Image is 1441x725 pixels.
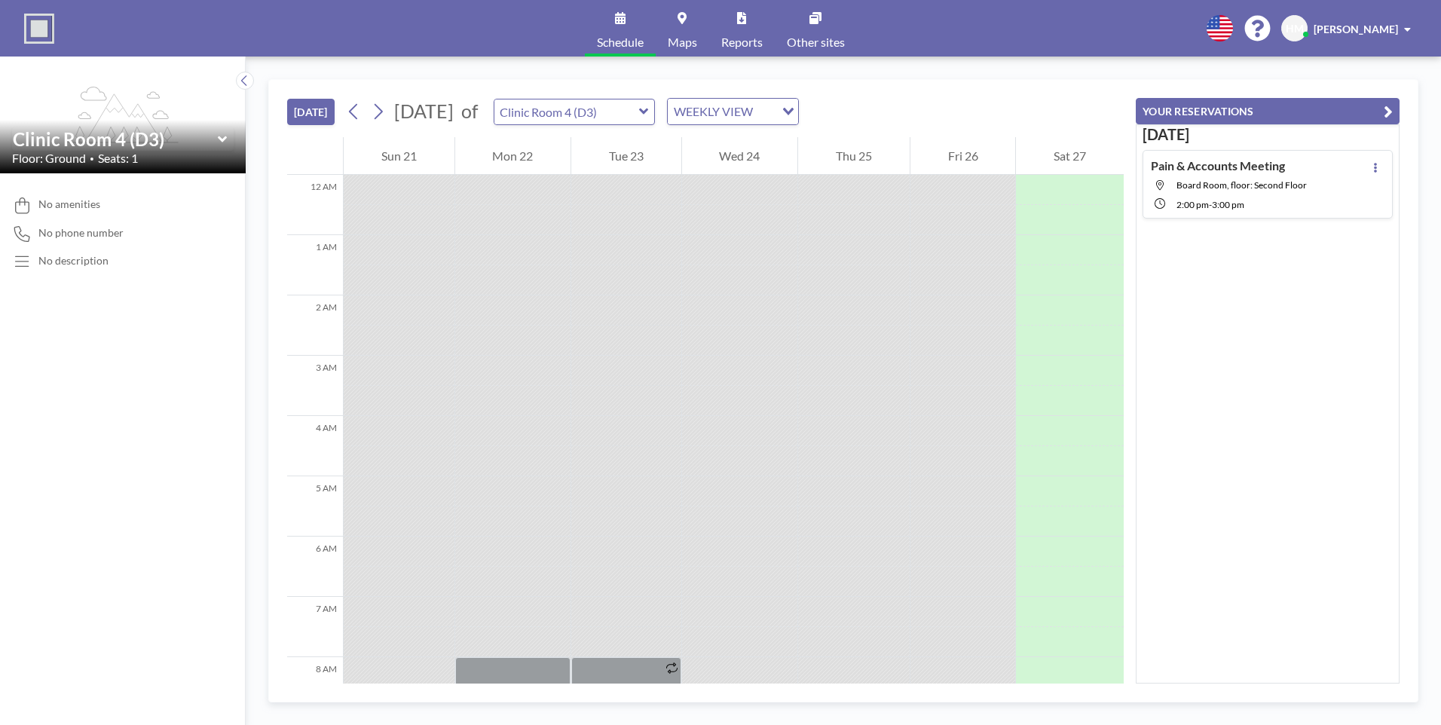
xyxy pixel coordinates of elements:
[38,197,100,211] span: No amenities
[757,102,773,121] input: Search for option
[494,99,639,124] input: Clinic Room 4 (D3)
[668,99,798,124] div: Search for option
[571,137,681,175] div: Tue 23
[455,137,571,175] div: Mon 22
[287,175,343,235] div: 12 AM
[287,356,343,416] div: 3 AM
[787,36,845,48] span: Other sites
[1314,23,1398,35] span: [PERSON_NAME]
[38,254,109,268] div: No description
[1151,158,1285,173] h4: Pain & Accounts Meeting
[287,416,343,476] div: 4 AM
[287,657,343,717] div: 8 AM
[287,537,343,597] div: 6 AM
[668,36,697,48] span: Maps
[287,295,343,356] div: 2 AM
[1136,98,1400,124] button: YOUR RESERVATIONS
[798,137,910,175] div: Thu 25
[98,151,138,166] span: Seats: 1
[344,137,454,175] div: Sun 21
[1286,22,1304,35] span: HM
[671,102,756,121] span: WEEKLY VIEW
[1176,199,1209,210] span: 2:00 PM
[1212,199,1244,210] span: 3:00 PM
[1143,125,1393,144] h3: [DATE]
[461,99,478,123] span: of
[1016,137,1124,175] div: Sat 27
[24,14,54,44] img: organization-logo
[12,151,86,166] span: Floor: Ground
[38,226,124,240] span: No phone number
[394,99,454,122] span: [DATE]
[682,137,798,175] div: Wed 24
[90,154,94,164] span: •
[287,235,343,295] div: 1 AM
[287,476,343,537] div: 5 AM
[287,99,335,125] button: [DATE]
[910,137,1016,175] div: Fri 26
[597,36,644,48] span: Schedule
[721,36,763,48] span: Reports
[1209,199,1212,210] span: -
[1176,179,1307,191] span: Board Room, floor: Second Floor
[13,128,218,150] input: Clinic Room 4 (D3)
[287,597,343,657] div: 7 AM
